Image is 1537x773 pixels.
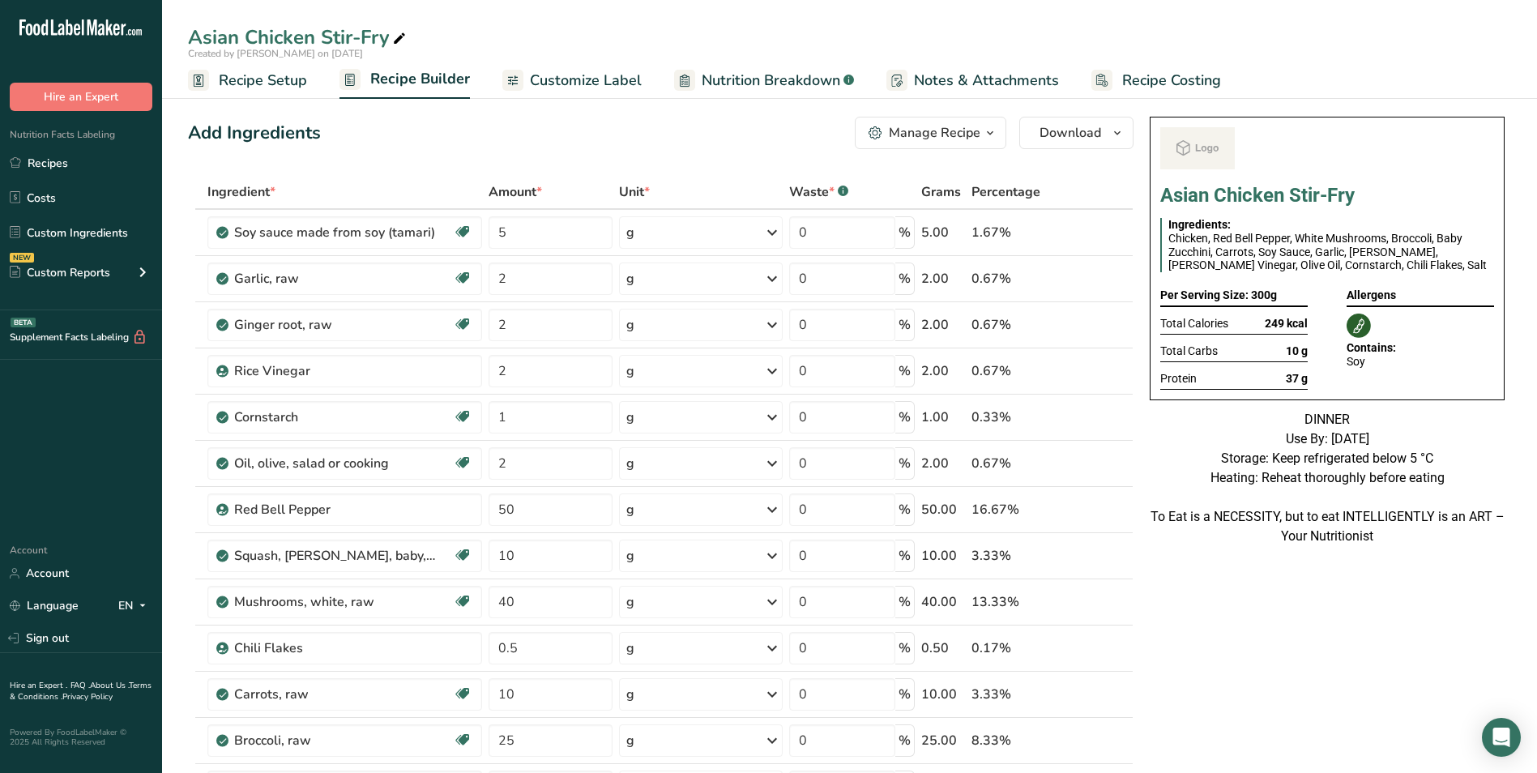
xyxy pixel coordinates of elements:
div: Rice Vinegar [234,361,437,381]
div: 0.67% [971,361,1057,381]
div: g [626,361,634,381]
div: Powered By FoodLabelMaker © 2025 All Rights Reserved [10,728,152,747]
span: Customize Label [530,70,642,92]
div: 1.67% [971,223,1057,242]
div: 2.00 [921,454,965,473]
div: Allergens [1347,285,1494,307]
button: Manage Recipe [855,117,1006,149]
a: Recipe Builder [339,61,470,100]
div: Oil, olive, salad or cooking [234,454,437,473]
div: g [626,408,634,427]
div: 16.67% [971,500,1057,519]
div: Cornstarch [234,408,437,427]
a: About Us . [90,680,129,691]
div: 10.00 [921,546,965,566]
div: 25.00 [921,731,965,750]
a: FAQ . [70,680,90,691]
a: Recipe Setup [188,62,307,99]
div: 5.00 [921,223,965,242]
div: Red Bell Pepper [234,500,437,519]
a: Language [10,591,79,620]
span: 37 g [1286,372,1308,386]
a: Hire an Expert . [10,680,67,691]
span: Contains: [1347,341,1396,354]
span: Total Carbs [1160,344,1218,358]
div: NEW [10,253,34,263]
div: 3.33% [971,546,1057,566]
span: Download [1040,123,1101,143]
div: g [626,454,634,473]
div: EN [118,596,152,616]
span: Total Calories [1160,317,1228,331]
div: Asian Chicken Stir-Fry [188,23,409,52]
span: Grams [921,182,961,202]
div: 1.00 [921,408,965,427]
span: 249 kcal [1265,317,1308,331]
div: Garlic, raw [234,269,437,288]
div: Carrots, raw [234,685,437,704]
div: g [626,685,634,704]
a: Recipe Costing [1091,62,1221,99]
h1: Asian Chicken Stir-Fry [1160,186,1494,205]
a: Nutrition Breakdown [674,62,854,99]
div: Waste [789,182,848,202]
a: Notes & Attachments [886,62,1059,99]
span: 10 g [1286,344,1308,358]
div: 13.33% [971,592,1057,612]
div: Broccoli, raw [234,731,437,750]
div: 0.33% [971,408,1057,427]
div: Ingredients: [1168,218,1488,232]
div: g [626,731,634,750]
div: g [626,500,634,519]
div: Squash, [PERSON_NAME], baby, raw [234,546,437,566]
div: 0.67% [971,454,1057,473]
div: DINNER Use By: [DATE] Storage: Keep refrigerated below 5 °C Heating: Reheat thoroughly before eat... [1150,410,1505,546]
span: Notes & Attachments [914,70,1059,92]
div: g [626,638,634,658]
button: Download [1019,117,1134,149]
a: Privacy Policy [62,691,113,703]
div: 2.00 [921,315,965,335]
div: g [626,546,634,566]
div: Custom Reports [10,264,110,281]
img: Soy [1347,314,1371,338]
div: BETA [11,318,36,327]
div: 0.50 [921,638,965,658]
div: Soy [1347,355,1494,369]
div: Ginger root, raw [234,315,437,335]
div: 0.67% [971,315,1057,335]
div: Per Serving Size: 300g [1160,285,1308,307]
button: Hire an Expert [10,83,152,111]
div: 0.67% [971,269,1057,288]
div: g [626,269,634,288]
span: Recipe Setup [219,70,307,92]
span: Chicken, Red Bell Pepper, White Mushrooms, Broccoli, Baby Zucchini, Carrots, Soy Sauce, Garlic, [... [1168,232,1487,272]
div: 0.17% [971,638,1057,658]
span: Recipe Builder [370,68,470,90]
span: Recipe Costing [1122,70,1221,92]
div: 10.00 [921,685,965,704]
a: Terms & Conditions . [10,680,152,703]
div: Add Ingredients [188,120,321,147]
div: g [626,315,634,335]
div: 50.00 [921,500,965,519]
div: g [626,592,634,612]
a: Customize Label [502,62,642,99]
span: Unit [619,182,650,202]
div: Open Intercom Messenger [1482,718,1521,757]
span: Protein [1160,372,1197,386]
span: Percentage [971,182,1040,202]
div: 2.00 [921,269,965,288]
span: Ingredient [207,182,275,202]
div: 2.00 [921,361,965,381]
div: Mushrooms, white, raw [234,592,437,612]
div: Soy sauce made from soy (tamari) [234,223,437,242]
span: Amount [489,182,542,202]
div: Manage Recipe [889,123,980,143]
div: 3.33% [971,685,1057,704]
div: g [626,223,634,242]
span: Created by [PERSON_NAME] on [DATE] [188,47,363,60]
span: Nutrition Breakdown [702,70,840,92]
div: 40.00 [921,592,965,612]
div: Chili Flakes [234,638,437,658]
